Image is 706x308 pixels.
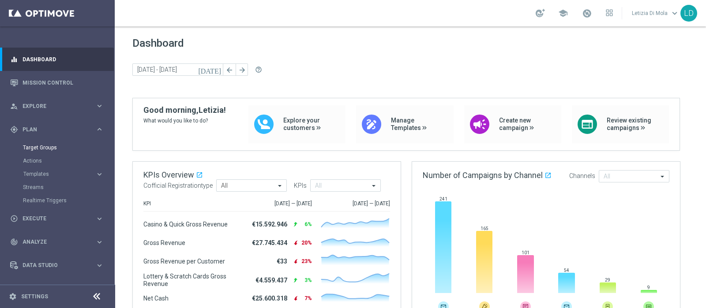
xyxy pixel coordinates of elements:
button: Data Studio keyboard_arrow_right [10,262,104,269]
button: gps_fixed Plan keyboard_arrow_right [10,126,104,133]
div: Data Studio [10,261,95,269]
div: Templates [23,167,114,181]
a: Streams [23,184,92,191]
div: LD [680,5,697,22]
button: equalizer Dashboard [10,56,104,63]
a: Dashboard [23,48,104,71]
div: Dashboard [10,48,104,71]
a: Realtime Triggers [23,197,92,204]
button: Mission Control [10,79,104,86]
a: Mission Control [23,71,104,94]
i: keyboard_arrow_right [95,238,104,246]
div: Plan [10,126,95,134]
i: equalizer [10,56,18,63]
a: Actions [23,157,92,164]
div: Explore [10,102,95,110]
a: Letizia Di Molakeyboard_arrow_down [631,7,680,20]
i: keyboard_arrow_right [95,261,104,270]
i: keyboard_arrow_right [95,170,104,178]
div: Analyze [10,238,95,246]
span: Execute [23,216,95,221]
span: school [558,8,568,18]
span: keyboard_arrow_down [670,8,680,18]
button: track_changes Analyze keyboard_arrow_right [10,238,104,245]
div: Execute [10,215,95,223]
i: keyboard_arrow_right [95,215,104,223]
div: Target Groups [23,141,114,154]
a: Optibot [23,277,92,301]
div: Templates [23,171,95,177]
span: Data Studio [23,263,95,268]
span: Plan [23,127,95,132]
i: track_changes [10,238,18,246]
i: gps_fixed [10,126,18,134]
div: Streams [23,181,114,194]
i: keyboard_arrow_right [95,102,104,110]
div: Mission Control [10,71,104,94]
div: Realtime Triggers [23,194,114,207]
a: Target Groups [23,144,92,151]
span: Explore [23,104,95,109]
span: Analyze [23,239,95,245]
a: Settings [21,294,48,299]
button: Templates keyboard_arrow_right [23,171,104,178]
i: play_circle_outline [10,215,18,223]
div: Actions [23,154,114,167]
span: Templates [23,171,86,177]
div: Optibot [10,277,104,301]
button: person_search Explore keyboard_arrow_right [10,103,104,110]
i: person_search [10,102,18,110]
i: settings [9,293,17,301]
button: play_circle_outline Execute keyboard_arrow_right [10,215,104,222]
i: keyboard_arrow_right [95,125,104,134]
